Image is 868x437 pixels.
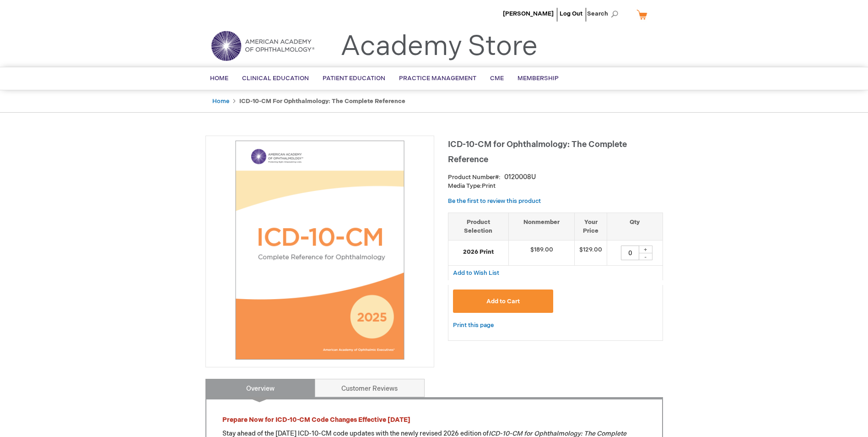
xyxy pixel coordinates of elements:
a: Print this page [453,320,494,331]
div: - [639,253,652,260]
strong: 2026 Print [453,248,504,257]
th: Product Selection [448,213,509,240]
span: Patient Education [323,75,385,82]
span: Practice Management [399,75,476,82]
span: CME [490,75,504,82]
a: Customer Reviews [315,379,425,397]
button: Add to Cart [453,290,554,313]
strong: Prepare Now for ICD-10-CM Code Changes Effective [DATE] [222,416,410,424]
div: + [639,246,652,253]
strong: ICD-10-CM for Ophthalmology: The Complete Reference [239,98,405,105]
span: ICD-10-CM for Ophthalmology: The Complete Reference [448,140,627,164]
a: Overview [205,379,315,397]
th: Your Price [575,213,607,240]
strong: Media Type: [448,182,482,190]
a: [PERSON_NAME] [503,10,554,17]
td: $189.00 [509,240,575,266]
a: Log Out [560,10,582,17]
a: Be the first to review this product [448,197,541,205]
div: 0120008U [504,173,536,182]
a: Home [212,98,229,105]
input: Qty [621,246,639,260]
span: Search [587,5,622,23]
p: Print [448,182,663,191]
th: Nonmember [509,213,575,240]
span: Add to Cart [486,298,520,305]
td: $129.00 [575,240,607,266]
img: ICD-10-CM for Ophthalmology: The Complete Reference [210,141,429,360]
a: Add to Wish List [453,269,499,277]
strong: Product Number [448,174,501,181]
a: Academy Store [340,30,538,63]
span: Home [210,75,228,82]
span: Membership [518,75,559,82]
span: Clinical Education [242,75,309,82]
th: Qty [607,213,663,240]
